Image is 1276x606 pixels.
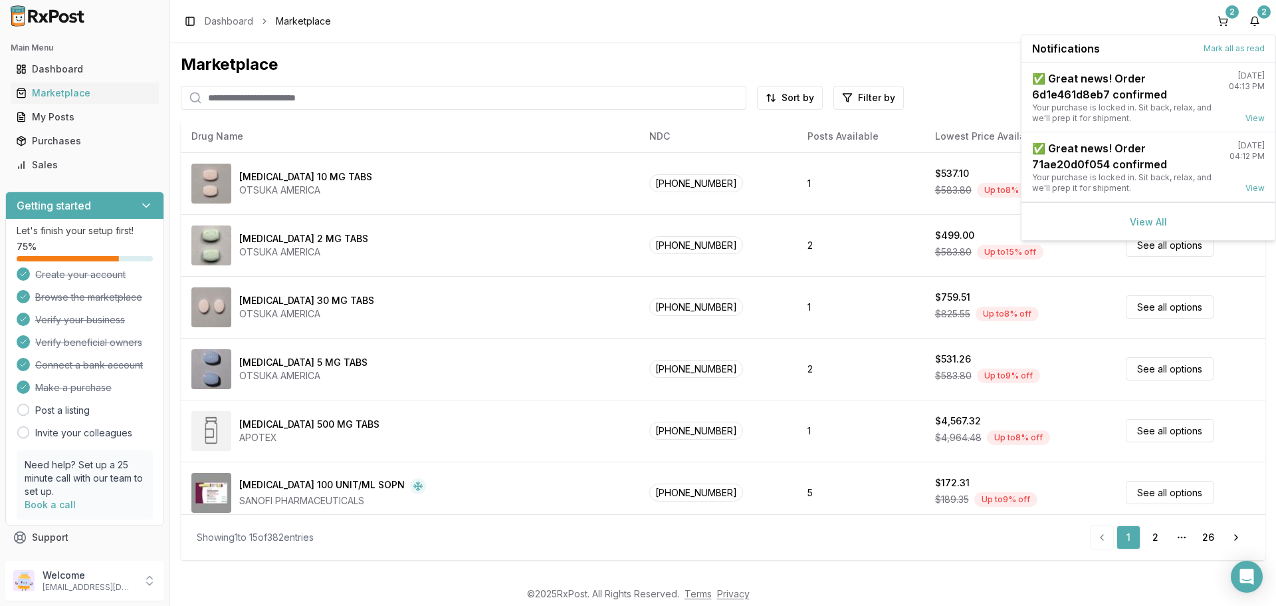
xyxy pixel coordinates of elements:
[276,15,331,28] span: Marketplace
[935,493,969,506] span: $189.35
[239,478,405,494] div: [MEDICAL_DATA] 100 UNIT/ML SOPN
[935,353,971,366] div: $531.26
[25,458,145,498] p: Need help? Set up a 25 minute call with our team to set up.
[191,411,231,451] img: Abiraterone Acetate 500 MG TABS
[5,154,164,176] button: Sales
[935,167,969,180] div: $537.10
[977,245,1043,259] div: Up to 15 % off
[797,400,924,462] td: 1
[797,152,924,214] td: 1
[35,268,126,281] span: Create your account
[191,473,231,513] img: Admelog SoloStar 100 UNIT/ML SOPN
[649,236,743,254] span: [PHONE_NUMBER]
[16,158,154,172] div: Sales
[239,294,374,307] div: [MEDICAL_DATA] 30 MG TABS
[924,120,1116,152] th: Lowest Price Available
[685,588,712,599] a: Terms
[16,110,154,124] div: My Posts
[239,494,426,508] div: SANOFI PHARMACEUTICALS
[191,164,231,204] img: Abilify 10 MG TABS
[35,313,125,327] span: Verify your business
[935,245,972,259] span: $583.80
[43,569,135,582] p: Welcome
[1238,140,1265,151] div: [DATE]
[35,359,143,372] span: Connect a bank account
[1032,140,1219,172] div: ✅ Great news! Order 71ae20d0f054 confirmed
[1223,526,1249,549] a: Go to next page
[17,240,37,253] span: 75 %
[1032,71,1218,102] div: ✅ Great news! Order 6d1e461d8eb7 confirmed
[1032,102,1218,124] div: Your purchase is locked in. Sit back, relax, and we'll prep it for shipment.
[1126,357,1214,380] a: See all options
[797,120,924,152] th: Posts Available
[858,91,895,104] span: Filter by
[649,174,743,192] span: [PHONE_NUMBER]
[239,184,372,197] div: OTSUKA AMERICA
[935,369,972,382] span: $583.80
[5,549,164,573] button: Feedback
[5,130,164,152] button: Purchases
[1231,561,1263,593] div: Open Intercom Messenger
[205,15,331,28] nav: breadcrumb
[5,106,164,128] button: My Posts
[1126,481,1214,504] a: See all options
[43,582,135,593] p: [EMAIL_ADDRESS][DOMAIN_NAME]
[935,476,970,490] div: $172.31
[239,245,368,259] div: OTSUKA AMERICA
[1126,295,1214,319] a: See all options
[935,414,981,428] div: $4,567.32
[1032,172,1219,194] div: Your purchase is locked in. Sit back, relax, and we'll prep it for shipment.
[1126,233,1214,257] a: See all options
[782,91,814,104] span: Sort by
[1090,526,1249,549] nav: pagination
[239,369,368,382] div: OTSUKA AMERICA
[191,287,231,327] img: Abilify 30 MG TABS
[13,570,35,591] img: User avatar
[935,291,970,304] div: $759.51
[1032,41,1100,57] span: Notifications
[797,462,924,524] td: 5
[239,356,368,369] div: [MEDICAL_DATA] 5 MG TABS
[977,183,1040,198] div: Up to 8 % off
[1238,71,1265,81] div: [DATE]
[11,57,159,81] a: Dashboard
[977,369,1040,383] div: Up to 9 % off
[191,349,231,389] img: Abilify 5 MG TABS
[16,63,154,76] div: Dashboard
[239,418,379,431] div: [MEDICAL_DATA] 500 MG TABS
[5,526,164,549] button: Support
[1204,43,1265,54] button: Mark all as read
[935,229,974,242] div: $499.00
[1244,11,1265,32] button: 2
[1116,526,1140,549] a: 1
[239,232,368,245] div: [MEDICAL_DATA] 2 MG TABS
[797,276,924,338] td: 1
[35,381,112,394] span: Make a purchase
[649,360,743,378] span: [PHONE_NUMBER]
[11,153,159,177] a: Sales
[974,492,1037,507] div: Up to 9 % off
[797,338,924,400] td: 2
[1257,5,1271,19] div: 2
[5,59,164,80] button: Dashboard
[1212,11,1233,32] button: 2
[35,426,132,440] a: Invite your colleagues
[717,588,750,599] a: Privacy
[25,499,76,510] a: Book a call
[935,184,972,197] span: $583.80
[5,5,90,27] img: RxPost Logo
[757,86,823,110] button: Sort by
[1245,113,1265,124] a: View
[197,531,314,544] div: Showing 1 to 15 of 382 entries
[11,81,159,105] a: Marketplace
[1143,526,1167,549] a: 2
[239,170,372,184] div: [MEDICAL_DATA] 10 MG TABS
[976,307,1039,321] div: Up to 8 % off
[11,105,159,129] a: My Posts
[35,404,90,417] a: Post a listing
[1245,183,1265,194] a: View
[11,129,159,153] a: Purchases
[191,226,231,265] img: Abilify 2 MG TABS
[639,120,797,152] th: NDC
